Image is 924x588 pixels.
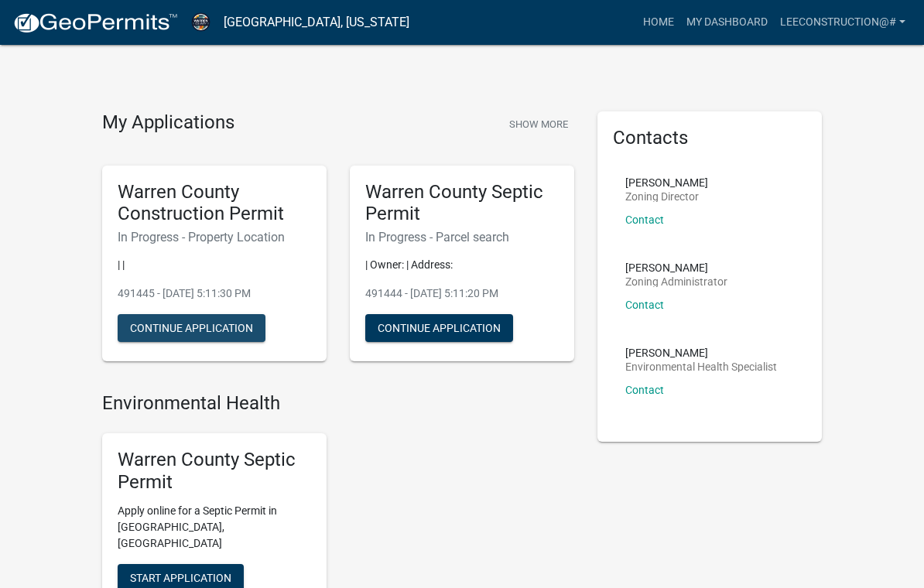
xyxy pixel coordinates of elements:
p: [PERSON_NAME] [625,347,777,358]
h6: In Progress - Parcel search [365,230,559,244]
h4: My Applications [102,111,234,135]
p: | Owner: | Address: [365,257,559,273]
a: Contact [625,214,664,226]
p: [PERSON_NAME] [625,262,727,273]
h4: Environmental Health [102,392,574,415]
p: Zoning Administrator [625,276,727,287]
h5: Warren County Construction Permit [118,181,311,226]
h5: Contacts [613,127,806,149]
a: Contact [625,384,664,396]
a: Contact [625,299,664,311]
a: Leeconstruction@# [774,8,912,37]
button: Continue Application [365,314,513,342]
button: Continue Application [118,314,265,342]
h6: In Progress - Property Location [118,230,311,244]
h5: Warren County Septic Permit [365,181,559,226]
p: Environmental Health Specialist [625,361,777,372]
p: | | [118,257,311,273]
p: 491444 - [DATE] 5:11:20 PM [365,285,559,302]
h5: Warren County Septic Permit [118,449,311,494]
p: Apply online for a Septic Permit in [GEOGRAPHIC_DATA], [GEOGRAPHIC_DATA] [118,503,311,552]
p: 491445 - [DATE] 5:11:30 PM [118,285,311,302]
p: Zoning Director [625,191,708,202]
span: Start Application [130,571,231,583]
a: Home [637,8,680,37]
a: My Dashboard [680,8,774,37]
p: [PERSON_NAME] [625,177,708,188]
img: Warren County, Iowa [190,12,211,32]
a: [GEOGRAPHIC_DATA], [US_STATE] [224,9,409,36]
button: Show More [503,111,574,137]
